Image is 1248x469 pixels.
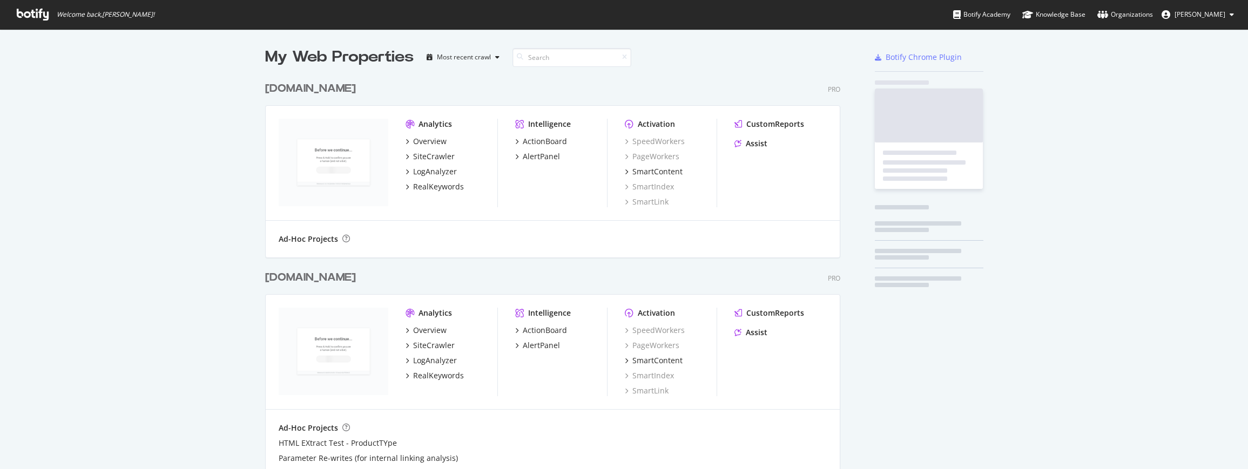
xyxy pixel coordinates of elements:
div: My Web Properties [265,46,414,68]
a: AlertPanel [515,151,560,162]
a: Botify Chrome Plugin [875,52,962,63]
div: CustomReports [746,308,804,318]
a: SmartContent [625,166,683,177]
a: ActionBoard [515,325,567,336]
div: ActionBoard [523,325,567,336]
a: PageWorkers [625,151,679,162]
div: Analytics [419,308,452,318]
a: CustomReports [734,308,804,318]
a: SpeedWorkers [625,325,685,336]
div: SiteCrawler [413,151,455,162]
a: PageWorkers [625,340,679,351]
div: SmartContent [632,355,683,366]
div: Organizations [1097,9,1153,20]
div: AlertPanel [523,340,560,351]
span: Sarah Madden [1175,10,1225,19]
div: Ad-Hoc Projects [279,423,338,433]
a: Overview [406,325,447,336]
a: Assist [734,327,767,338]
div: RealKeywords [413,181,464,192]
div: Assist [746,327,767,338]
div: Knowledge Base [1022,9,1085,20]
img: www.ralphlauren.de [279,119,388,206]
div: Intelligence [528,119,571,130]
div: Activation [638,308,675,318]
a: Parameter Re-writes (for internal linking analysis) [279,453,458,464]
a: HTML EXtract Test - ProductTYpe [279,438,397,448]
div: ActionBoard [523,136,567,147]
input: Search [512,48,631,67]
div: Activation [638,119,675,130]
div: [DOMAIN_NAME] [265,81,356,97]
div: Intelligence [528,308,571,318]
div: Botify Chrome Plugin [886,52,962,63]
a: SmartIndex [625,370,674,381]
a: Assist [734,138,767,149]
a: SmartIndex [625,181,674,192]
div: Analytics [419,119,452,130]
a: [DOMAIN_NAME] [265,270,360,286]
a: SiteCrawler [406,151,455,162]
div: Overview [413,136,447,147]
a: SpeedWorkers [625,136,685,147]
a: ActionBoard [515,136,567,147]
div: Assist [746,138,767,149]
a: AlertPanel [515,340,560,351]
div: RealKeywords [413,370,464,381]
a: [DOMAIN_NAME] [265,81,360,97]
a: SmartContent [625,355,683,366]
div: [DOMAIN_NAME] [265,270,356,286]
button: Most recent crawl [422,49,504,66]
div: Pro [828,274,840,283]
a: LogAnalyzer [406,355,457,366]
span: Welcome back, [PERSON_NAME] ! [57,10,154,19]
a: SmartLink [625,196,669,207]
a: RealKeywords [406,181,464,192]
div: AlertPanel [523,151,560,162]
div: Overview [413,325,447,336]
div: SiteCrawler [413,340,455,351]
div: Botify Academy [953,9,1010,20]
div: Ad-Hoc Projects [279,234,338,244]
a: LogAnalyzer [406,166,457,177]
div: CustomReports [746,119,804,130]
div: LogAnalyzer [413,355,457,366]
a: CustomReports [734,119,804,130]
div: LogAnalyzer [413,166,457,177]
a: SmartLink [625,385,669,396]
a: Overview [406,136,447,147]
a: SiteCrawler [406,340,455,351]
button: [PERSON_NAME] [1153,6,1243,23]
img: www.ralphlauren.co.uk [279,308,388,395]
div: Most recent crawl [437,54,491,60]
div: SmartContent [632,166,683,177]
a: RealKeywords [406,370,464,381]
div: Pro [828,85,840,94]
